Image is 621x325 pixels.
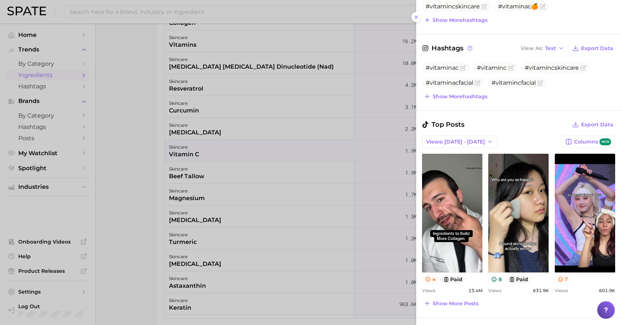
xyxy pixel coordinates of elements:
span: new [599,138,611,145]
span: #vitamincskincare [426,3,480,10]
button: 7 [555,276,571,283]
span: Show more posts [433,301,478,307]
span: Export Data [581,122,613,128]
span: #vitaminac🍊 [498,3,538,10]
span: #vitaminacfacial [426,79,473,86]
span: Show more hashtags [433,93,488,100]
button: Show morehashtags [422,15,489,25]
span: #vitaminc [477,64,507,71]
span: Show more hashtags [433,17,488,23]
span: Text [545,46,556,50]
span: #vitaminac [426,64,459,71]
button: Flag as miscategorized or irrelevant [508,65,514,71]
span: Export Data [581,45,613,51]
button: Show more posts [422,298,480,309]
button: Flag as miscategorized or irrelevant [537,80,543,86]
button: Views: [DATE] - [DATE] [422,135,497,148]
button: 4 [422,276,439,283]
span: Columns [574,138,611,145]
span: #vitamincfacial [492,79,536,86]
button: Flag as miscategorized or irrelevant [580,65,586,71]
button: Flag as miscategorized or irrelevant [540,4,546,9]
span: Views [555,288,568,293]
button: Flag as miscategorized or irrelevant [481,4,487,9]
span: Views [422,288,435,293]
span: 23.4m [468,288,482,293]
span: Views: [DATE] - [DATE] [426,139,485,145]
button: View AsText [519,43,566,53]
button: paid [506,276,531,283]
span: Views [488,288,501,293]
button: 8 [488,276,505,283]
button: paid [440,276,466,283]
span: View As [521,46,543,50]
button: Flag as miscategorized or irrelevant [460,65,466,71]
button: Export Data [571,119,615,130]
button: Columnsnew [561,135,615,148]
span: 631.9k [533,288,549,293]
span: 601.9k [599,288,615,293]
button: Export Data [571,43,615,53]
span: #vitamincskincare [525,64,579,71]
button: Show morehashtags [422,91,489,102]
button: Flag as miscategorized or irrelevant [475,80,481,86]
span: Hashtags [422,43,474,53]
span: Top Posts [422,119,464,130]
